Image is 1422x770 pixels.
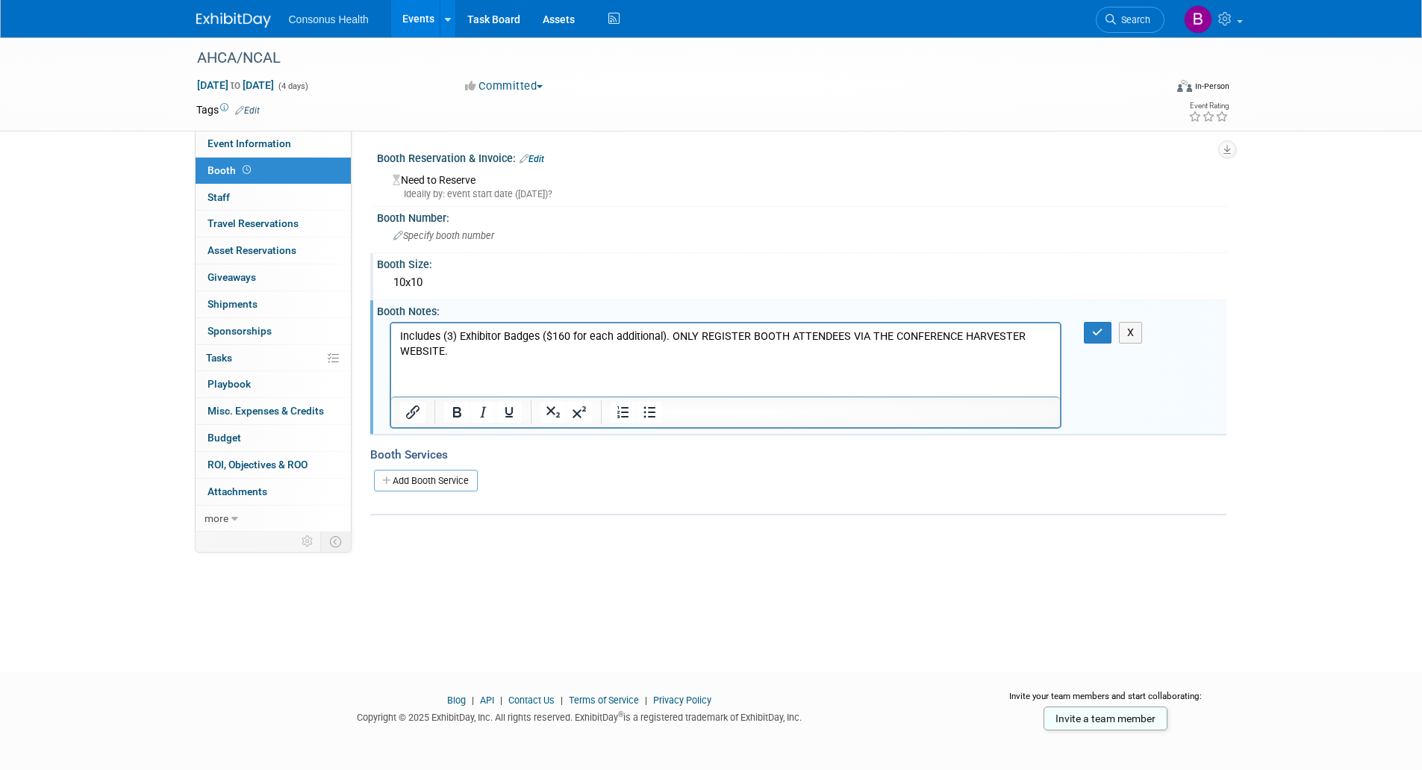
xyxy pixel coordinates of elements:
[320,532,351,551] td: Toggle Event Tabs
[374,470,478,491] a: Add Booth Service
[520,154,544,164] a: Edit
[208,298,258,310] span: Shipments
[388,169,1215,201] div: Need to Reserve
[480,695,494,706] a: API
[208,378,251,390] span: Playbook
[196,318,351,344] a: Sponsorships
[567,402,592,423] button: Superscript
[377,300,1226,319] div: Booth Notes:
[208,271,256,283] span: Giveaways
[496,402,522,423] button: Underline
[653,695,711,706] a: Privacy Policy
[1177,80,1192,92] img: Format-Inperson.png
[393,230,494,241] span: Specify booth number
[196,131,351,157] a: Event Information
[277,81,308,91] span: (4 days)
[391,323,1061,397] iframe: Rich Text Area
[196,237,351,264] a: Asset Reservations
[196,102,260,117] td: Tags
[569,695,639,706] a: Terms of Service
[540,402,566,423] button: Subscript
[208,459,308,471] span: ROI, Objectives & ROO
[1044,707,1167,730] a: Invite a team member
[618,710,623,718] sup: ®
[388,271,1215,294] div: 10x10
[1096,7,1164,33] a: Search
[377,207,1226,226] div: Booth Number:
[641,695,651,706] span: |
[1184,5,1212,34] img: Bridget Crane
[208,485,267,497] span: Attachments
[208,325,272,337] span: Sponsorships
[206,352,232,364] span: Tasks
[393,187,1215,201] div: Ideally by: event start date ([DATE])?
[196,78,275,92] span: [DATE] [DATE]
[377,253,1226,272] div: Booth Size:
[196,291,351,317] a: Shipments
[196,184,351,211] a: Staff
[444,402,470,423] button: Bold
[496,695,506,706] span: |
[295,532,321,551] td: Personalize Event Tab Strip
[208,191,230,203] span: Staff
[208,217,299,229] span: Travel Reservations
[205,512,228,524] span: more
[1194,81,1229,92] div: In-Person
[400,402,425,423] button: Insert/edit link
[208,432,241,444] span: Budget
[196,707,964,724] div: Copyright © 2025 ExhibitDay, Inc. All rights reserved. ExhibitDay is a registered trademark of Ex...
[985,690,1226,712] div: Invite your team members and start collaborating:
[637,402,662,423] button: Bullet list
[611,402,636,423] button: Numbered list
[557,695,567,706] span: |
[196,211,351,237] a: Travel Reservations
[208,137,291,149] span: Event Information
[196,452,351,478] a: ROI, Objectives & ROO
[196,264,351,291] a: Giveaways
[1116,14,1150,25] span: Search
[468,695,478,706] span: |
[196,398,351,424] a: Misc. Expenses & Credits
[1119,322,1143,344] button: X
[208,244,296,256] span: Asset Reservations
[196,425,351,451] a: Budget
[370,447,1226,463] div: Booth Services
[196,345,351,371] a: Tasks
[208,405,324,417] span: Misc. Expenses & Credits
[508,695,555,706] a: Contact Us
[196,158,351,184] a: Booth
[377,147,1226,167] div: Booth Reservation & Invoice:
[196,506,351,532] a: more
[447,695,466,706] a: Blog
[196,13,271,28] img: ExhibitDay
[470,402,496,423] button: Italic
[235,105,260,116] a: Edit
[1188,102,1229,110] div: Event Rating
[196,371,351,397] a: Playbook
[192,45,1142,72] div: AHCA/NCAL
[460,78,549,94] button: Committed
[289,13,369,25] span: Consonus Health
[240,164,254,176] span: Booth not reserved yet
[228,79,243,91] span: to
[208,164,254,176] span: Booth
[1076,78,1230,100] div: Event Format
[196,479,351,505] a: Attachments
